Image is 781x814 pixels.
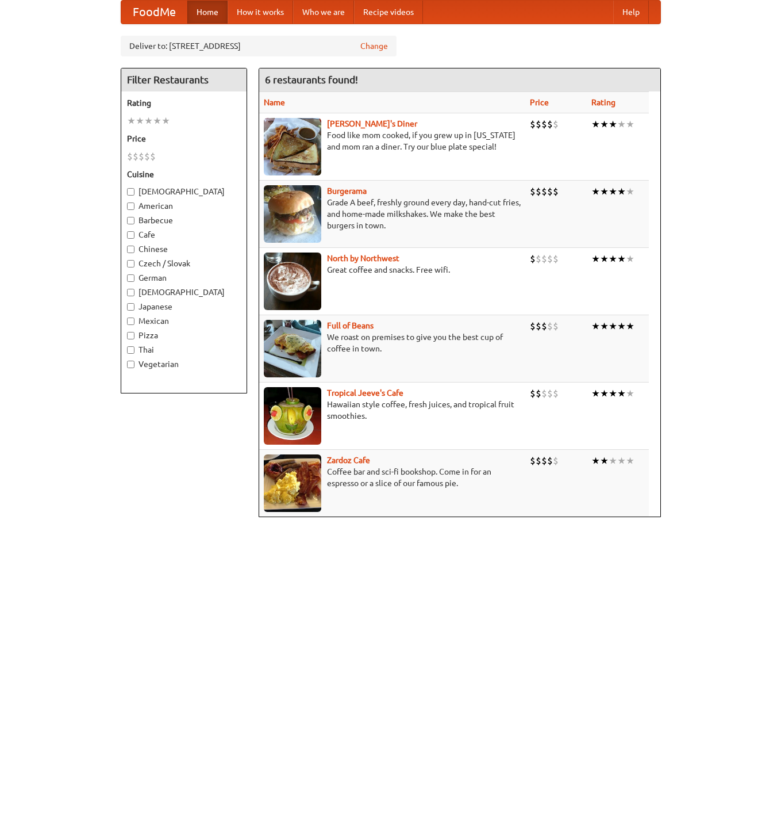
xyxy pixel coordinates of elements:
[536,253,541,265] li: $
[264,320,321,377] img: beans.jpg
[127,344,241,356] label: Thai
[127,169,241,180] h5: Cuisine
[591,387,600,400] li: ★
[530,454,536,467] li: $
[127,258,241,269] label: Czech / Slovak
[127,150,133,163] li: $
[617,118,626,131] li: ★
[626,118,634,131] li: ★
[609,185,617,198] li: ★
[609,454,617,467] li: ★
[541,454,547,467] li: $
[609,118,617,131] li: ★
[133,150,138,163] li: $
[161,114,170,127] li: ★
[547,118,553,131] li: $
[553,387,559,400] li: $
[591,118,600,131] li: ★
[354,1,423,24] a: Recipe videos
[187,1,228,24] a: Home
[530,98,549,107] a: Price
[600,253,609,265] li: ★
[127,188,134,196] input: [DEMOGRAPHIC_DATA]
[530,118,536,131] li: $
[138,150,144,163] li: $
[127,215,241,226] label: Barbecue
[264,264,521,276] p: Great coffee and snacks. Free wifi.
[264,454,321,512] img: zardoz.jpg
[591,253,600,265] li: ★
[127,231,134,239] input: Cafe
[327,321,374,330] a: Full of Beans
[541,118,547,131] li: $
[536,387,541,400] li: $
[327,456,370,465] b: Zardoz Cafe
[153,114,161,127] li: ★
[127,358,241,370] label: Vegetarian
[530,253,536,265] li: $
[127,217,134,224] input: Barbecue
[626,185,634,198] li: ★
[265,74,358,85] ng-pluralize: 6 restaurants found!
[127,286,241,298] label: [DEMOGRAPHIC_DATA]
[127,289,134,296] input: [DEMOGRAPHIC_DATA]
[127,260,134,267] input: Czech / Slovak
[121,36,397,56] div: Deliver to: [STREET_ADDRESS]
[617,387,626,400] li: ★
[264,118,321,175] img: sallys.jpg
[228,1,293,24] a: How it works
[547,320,553,333] li: $
[591,320,600,333] li: ★
[547,185,553,198] li: $
[553,118,559,131] li: $
[127,97,241,109] h5: Rating
[617,253,626,265] li: ★
[609,253,617,265] li: ★
[617,185,626,198] li: ★
[530,320,536,333] li: $
[127,330,241,341] label: Pizza
[327,186,367,196] a: Burgerama
[591,454,600,467] li: ★
[144,150,150,163] li: $
[617,320,626,333] li: ★
[591,98,615,107] a: Rating
[600,454,609,467] li: ★
[264,399,521,422] p: Hawaiian style coffee, fresh juices, and tropical fruit smoothies.
[626,253,634,265] li: ★
[264,387,321,445] img: jeeves.jpg
[127,229,241,240] label: Cafe
[553,253,559,265] li: $
[127,133,241,144] h5: Price
[127,243,241,255] label: Chinese
[127,301,241,312] label: Japanese
[530,387,536,400] li: $
[127,272,241,284] label: German
[547,387,553,400] li: $
[127,186,241,197] label: [DEMOGRAPHIC_DATA]
[547,454,553,467] li: $
[121,1,187,24] a: FoodMe
[127,303,134,311] input: Japanese
[264,98,285,107] a: Name
[327,388,403,398] a: Tropical Jeeve's Cafe
[127,318,134,325] input: Mexican
[530,185,536,198] li: $
[127,114,136,127] li: ★
[127,315,241,327] label: Mexican
[127,246,134,253] input: Chinese
[541,320,547,333] li: $
[626,387,634,400] li: ★
[553,320,559,333] li: $
[327,254,399,263] b: North by Northwest
[626,454,634,467] li: ★
[553,185,559,198] li: $
[136,114,144,127] li: ★
[626,320,634,333] li: ★
[327,119,417,128] a: [PERSON_NAME]'s Diner
[591,185,600,198] li: ★
[127,361,134,368] input: Vegetarian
